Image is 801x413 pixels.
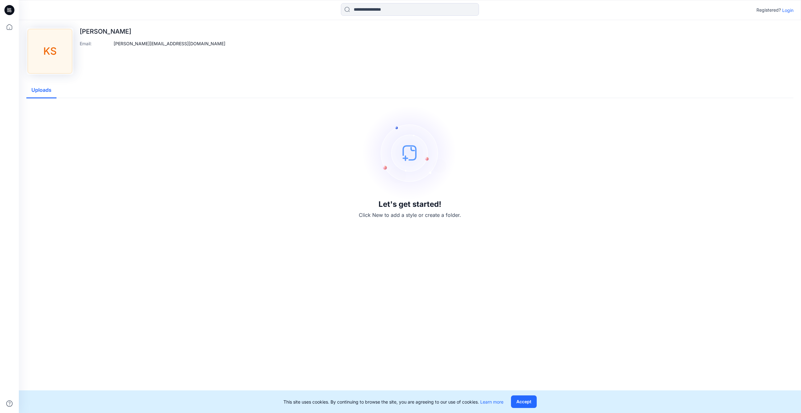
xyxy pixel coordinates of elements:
[782,7,793,14] p: Login
[283,399,503,405] p: This site uses cookies. By continuing to browse the site, you are agreeing to our use of cookies.
[379,200,441,209] h3: Let's get started!
[359,211,461,219] p: Click New to add a style or create a folder.
[26,82,56,98] button: Uploads
[756,6,781,14] p: Registered?
[114,40,225,47] p: [PERSON_NAME][EMAIL_ADDRESS][DOMAIN_NAME]
[511,395,537,408] button: Accept
[80,40,111,47] p: Email :
[363,106,457,200] img: empty-state-image.svg
[480,399,503,405] a: Learn more
[28,29,72,74] div: KS
[80,28,225,35] p: [PERSON_NAME]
